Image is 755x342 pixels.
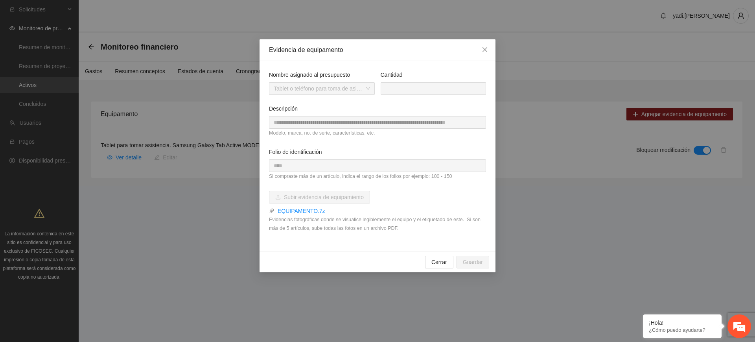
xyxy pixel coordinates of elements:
input: Cantidad [381,82,486,95]
a: EQUIPAMENTO.7z [274,207,486,215]
button: Guardar [457,256,489,268]
textarea: Escriba su mensaje y pulse “Intro” [4,215,150,242]
button: uploadSubir evidencia de equipamiento [269,191,370,203]
div: Chatee con nosotros ahora [41,40,132,50]
span: Tablet o teléfono para toma de asistencia. [274,83,370,94]
button: Cerrar [425,256,453,268]
input: Descripción [269,116,486,129]
input: Folio de identificación [269,159,486,172]
span: paper-clip [269,208,274,214]
label: Nombre asignado al presupuesto [269,70,350,79]
div: Evidencia de equipamento [269,46,486,54]
article: Evidencias fotográficas donde se visualice legiblemente el equipo y el etiquetado de este. Si son... [269,215,486,233]
article: Modelo, marca, no. de serie, características, etc. [269,129,486,137]
span: Cerrar [431,258,447,266]
label: Descripción [269,104,298,113]
article: Si compraste más de un artículo, indica el rango de los folios por ejemplo: 100 - 150 [269,172,486,181]
button: Close [474,39,495,61]
span: Estamos en línea. [46,105,109,185]
span: uploadSubir evidencia de equipamiento [269,194,370,200]
label: Cantidad [381,70,403,79]
div: Minimizar ventana de chat en vivo [129,4,148,23]
p: ¿Cómo puedo ayudarte? [649,327,716,333]
div: ¡Hola! [649,320,716,326]
label: Folio de identificación [269,148,322,156]
span: close [482,46,488,53]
